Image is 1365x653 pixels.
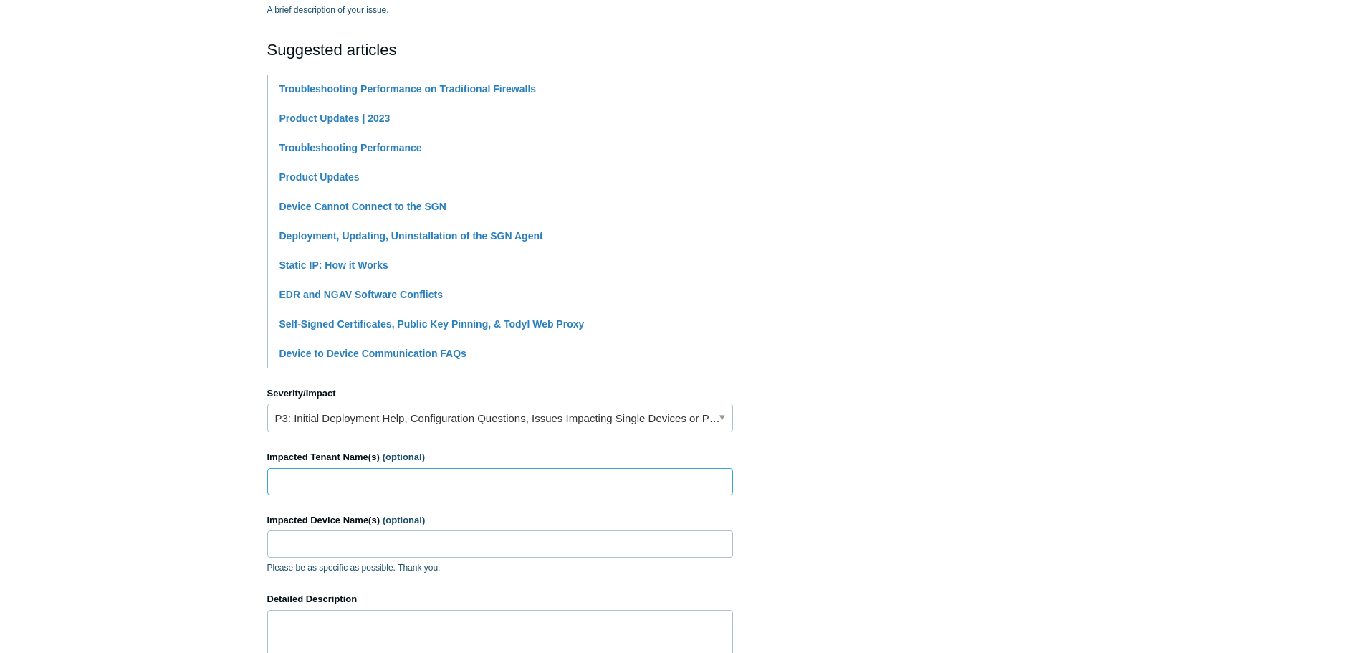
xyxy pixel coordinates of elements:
label: Impacted Device Name(s) [267,513,733,528]
a: Static IP: How it Works [279,259,388,271]
a: P3: Initial Deployment Help, Configuration Questions, Issues Impacting Single Devices or Past Out... [267,404,733,432]
span: (optional) [383,452,425,462]
span: (optional) [383,515,425,525]
a: Device Cannot Connect to the SGN [279,201,446,212]
a: Troubleshooting Performance [279,142,422,153]
p: A brief description of your issue. [267,4,733,16]
a: Troubleshooting Performance on Traditional Firewalls [279,83,537,95]
label: Impacted Tenant Name(s) [267,450,733,464]
a: Product Updates | 2023 [279,113,391,124]
h2: Suggested articles [267,38,733,62]
label: Severity/Impact [267,386,733,401]
a: Self-Signed Certificates, Public Key Pinning, & Todyl Web Proxy [279,318,585,330]
p: Please be as specific as possible. Thank you. [267,561,733,574]
a: Product Updates [279,171,360,183]
a: Device to Device Communication FAQs [279,348,466,359]
label: Detailed Description [267,592,733,606]
a: EDR and NGAV Software Conflicts [279,289,443,300]
a: Deployment, Updating, Uninstallation of the SGN Agent [279,230,543,242]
